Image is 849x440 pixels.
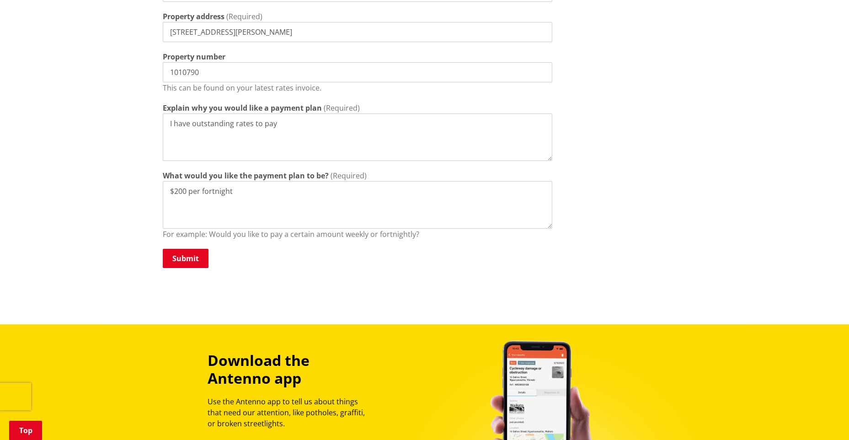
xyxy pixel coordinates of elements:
[163,229,552,240] p: For example: Would you like to pay a certain amount weekly or fortnightly?
[226,11,262,21] span: (Required)
[324,103,360,113] span: (Required)
[163,82,552,93] p: This can be found on your latest rates invoice.
[163,170,329,181] label: What would you like the payment plan to be?
[807,402,840,435] iframe: Messenger Launcher
[208,352,373,387] h3: Download the Antenno app
[331,171,367,181] span: (Required)
[163,249,208,268] button: Submit
[9,421,42,440] a: Top
[163,11,224,22] label: Property address
[163,51,225,62] label: Property number
[163,102,322,113] label: Explain why you would like a payment plan
[208,396,373,429] p: Use the Antenno app to tell us about things that need our attention, like potholes, graffiti, or ...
